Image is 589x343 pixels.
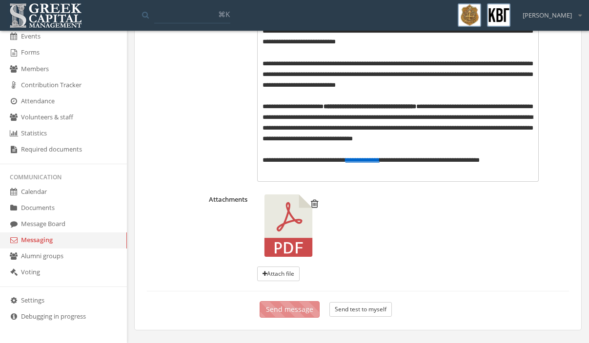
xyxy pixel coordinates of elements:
button: Send message [260,301,320,318]
span: ⌘K [218,9,230,19]
span: [PERSON_NAME] [523,11,572,20]
button: Send test to myself [329,302,392,317]
div: [PERSON_NAME] [516,3,582,20]
button: Attach file [257,267,300,281]
label: Attachments [147,191,252,281]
